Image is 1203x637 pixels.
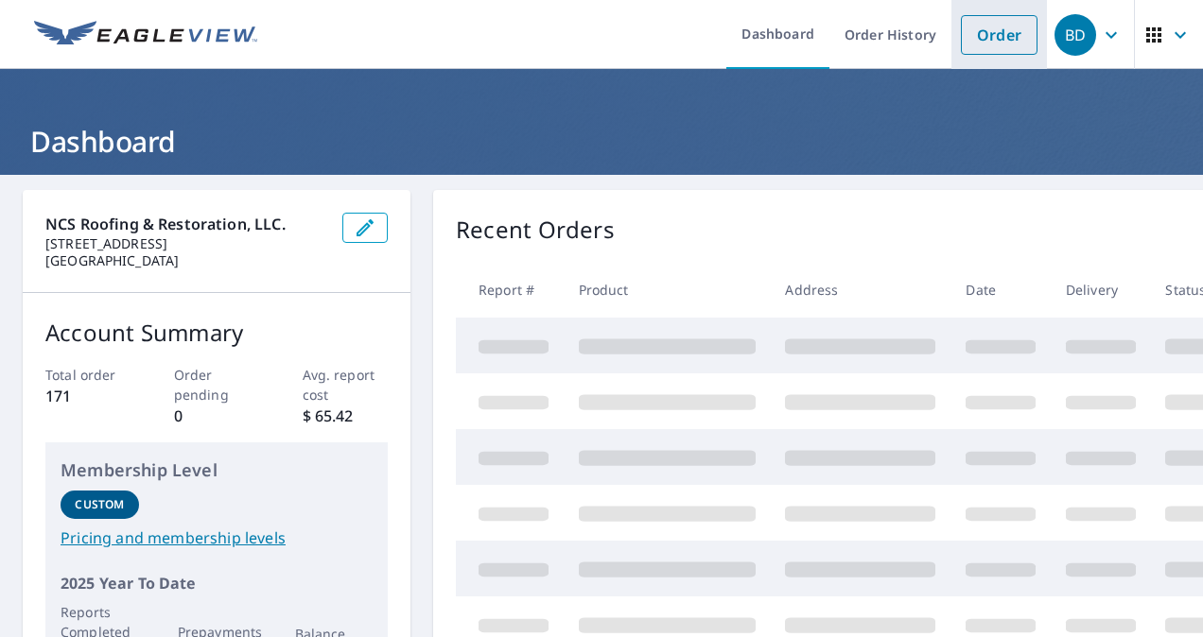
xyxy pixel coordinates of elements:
[770,262,950,318] th: Address
[45,235,327,252] p: [STREET_ADDRESS]
[45,252,327,269] p: [GEOGRAPHIC_DATA]
[1051,262,1151,318] th: Delivery
[61,572,373,594] p: 2025 Year To Date
[34,21,257,49] img: EV Logo
[564,262,771,318] th: Product
[950,262,1051,318] th: Date
[303,365,389,405] p: Avg. report cost
[45,316,388,350] p: Account Summary
[174,405,260,427] p: 0
[456,213,615,247] p: Recent Orders
[1055,14,1096,56] div: BD
[23,122,1180,161] h1: Dashboard
[75,496,124,513] p: Custom
[61,457,373,483] p: Membership Level
[456,262,564,318] th: Report #
[45,213,327,235] p: NCS Roofing & Restoration, LLC.
[45,385,131,407] p: 171
[961,15,1037,55] a: Order
[61,526,373,549] a: Pricing and membership levels
[174,365,260,405] p: Order pending
[45,365,131,385] p: Total order
[303,405,389,427] p: $ 65.42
